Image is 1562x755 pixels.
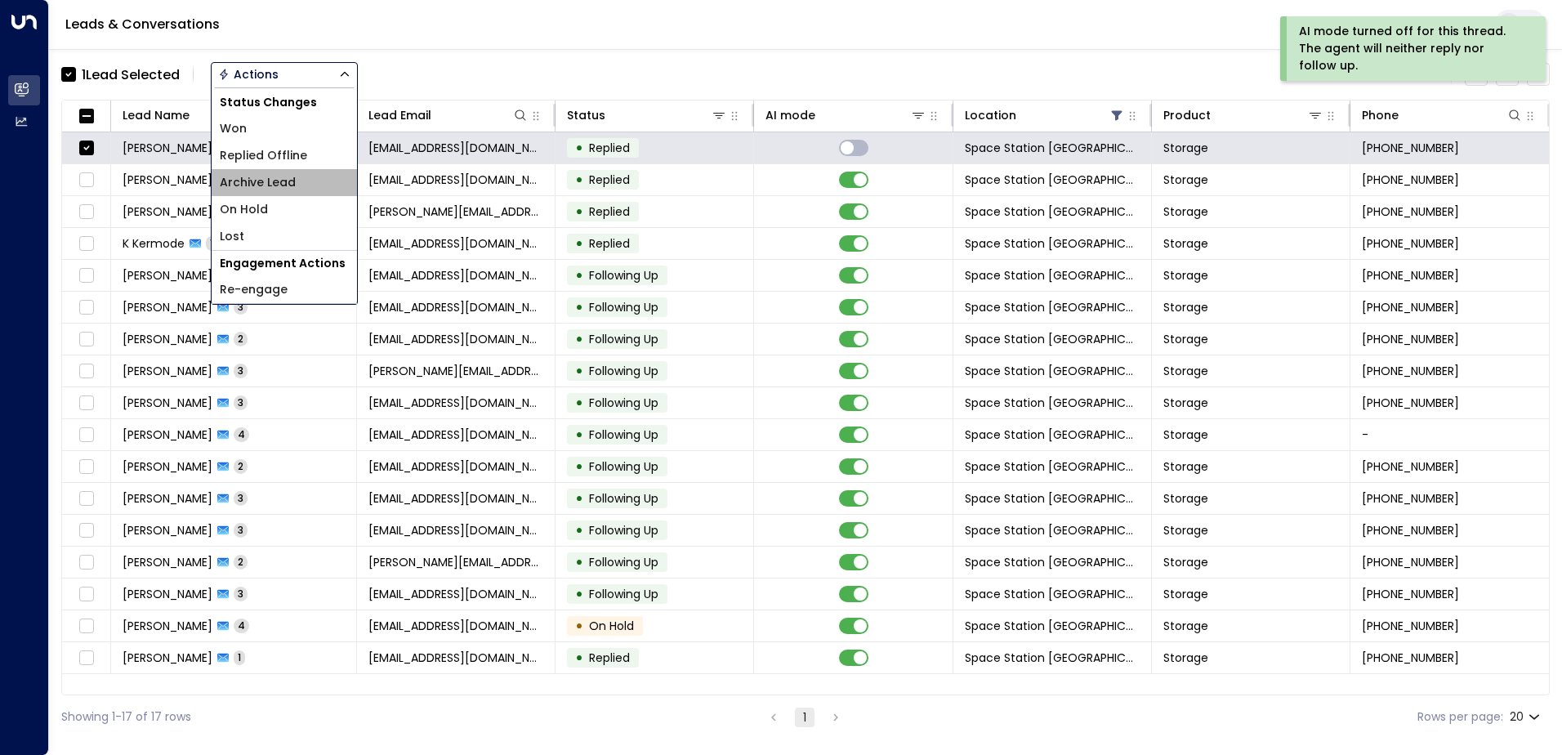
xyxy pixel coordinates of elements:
span: John Costello [123,331,212,347]
span: 1 [234,650,245,664]
span: cossiebcfc@yahoo.co.uk [368,331,543,347]
span: cat2wild1980@yahoo.com [368,427,543,443]
span: jake_powell@hotmail.co.uk [368,203,543,220]
span: Toggle select row [76,266,96,286]
span: Toggle select row [76,297,96,318]
span: Following Up [589,427,658,443]
span: Replied [589,172,630,188]
span: Space Station Solihull [965,172,1140,188]
span: cjafisher@hotmail.co.uk [368,586,543,602]
span: Storage [1163,363,1208,379]
span: sai4ever99@gmail.com [368,395,543,411]
span: vincsmith95@gmail.com [368,140,543,156]
span: Storage [1163,299,1208,315]
span: 3 [234,300,248,314]
span: hello@karennjohnson.co.uk [368,618,543,634]
span: +447257199363 [1362,140,1459,156]
span: Following Up [589,299,658,315]
span: +447496024726 [1362,363,1459,379]
span: Storage [1163,331,1208,347]
span: On Hold [589,618,634,634]
span: Following Up [589,331,658,347]
span: Sai Govindaraju [123,395,212,411]
span: Space Station Solihull [965,522,1140,538]
span: Space Station Solihull [965,203,1140,220]
span: +447762786936 [1362,172,1459,188]
div: • [575,485,583,512]
span: Following Up [589,490,658,507]
span: +447906580764 [1362,458,1459,475]
span: Toggle select row [76,393,96,413]
span: j.oliver1964@yahoo.co.uk [368,172,543,188]
span: Replied [589,140,630,156]
span: Space Station Solihull [965,554,1140,570]
div: Status [567,105,605,125]
label: Rows per page: [1417,708,1503,726]
span: Archive Lead [220,174,296,191]
span: 1 [206,236,217,250]
span: Won [220,120,247,137]
span: Following Up [589,363,658,379]
span: Re-engage [220,281,288,298]
span: 2 [234,459,248,473]
span: Storage [1163,235,1208,252]
span: +447827157358 [1362,331,1459,347]
span: Ian Casewell [123,490,212,507]
div: • [575,230,583,257]
span: Space Station Solihull [965,267,1140,284]
span: +447975121176 [1362,235,1459,252]
span: Toggle select row [76,361,96,382]
div: • [575,325,583,353]
span: +447852798549 [1362,299,1459,315]
div: 20 [1510,705,1543,729]
div: • [575,548,583,576]
div: Location [965,105,1016,125]
span: 2 [234,555,248,569]
nav: pagination navigation [763,707,846,727]
span: Vincent Smith [123,140,212,156]
span: K Kermode [123,235,185,252]
span: Storage [1163,140,1208,156]
span: Katie Baldock [123,299,212,315]
span: jim-weller@outlook.com [368,554,543,570]
div: • [575,453,583,480]
span: Storage [1163,522,1208,538]
span: Toggle select row [76,425,96,445]
span: Toggle select row [76,648,96,668]
span: Toggle select row [76,489,96,509]
div: Actions [218,67,279,82]
span: Following Up [589,554,658,570]
span: Space Station Solihull [965,618,1140,634]
span: Karen Johnson [123,618,212,634]
div: Status [567,105,727,125]
span: Toggle select row [76,457,96,477]
span: David Robertson [123,650,212,666]
a: Leads & Conversations [65,15,220,34]
span: Storage [1163,618,1208,634]
div: • [575,580,583,608]
span: +447539005585 [1362,395,1459,411]
div: Phone [1362,105,1399,125]
div: 1 Lead Selected [82,65,180,85]
span: 4 [234,427,249,441]
span: Patricia Fay [123,363,212,379]
span: Storage [1163,395,1208,411]
span: James Weller [123,554,212,570]
span: 3 [234,587,248,601]
span: Toggle select row [76,138,96,159]
span: Storage [1163,427,1208,443]
span: Space Station Solihull [965,331,1140,347]
div: • [575,644,583,672]
span: James Oliver [123,172,212,188]
span: Toggle select row [76,329,96,350]
span: Storage [1163,650,1208,666]
div: • [575,357,583,385]
span: 3 [234,523,248,537]
div: • [575,261,583,289]
span: Storage [1163,203,1208,220]
span: Toggle select row [76,202,96,222]
div: AI mode [765,105,926,125]
div: Product [1163,105,1211,125]
span: katie.baldock91@hotmail.co.uk [368,299,543,315]
span: Toggle select row [76,552,96,573]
